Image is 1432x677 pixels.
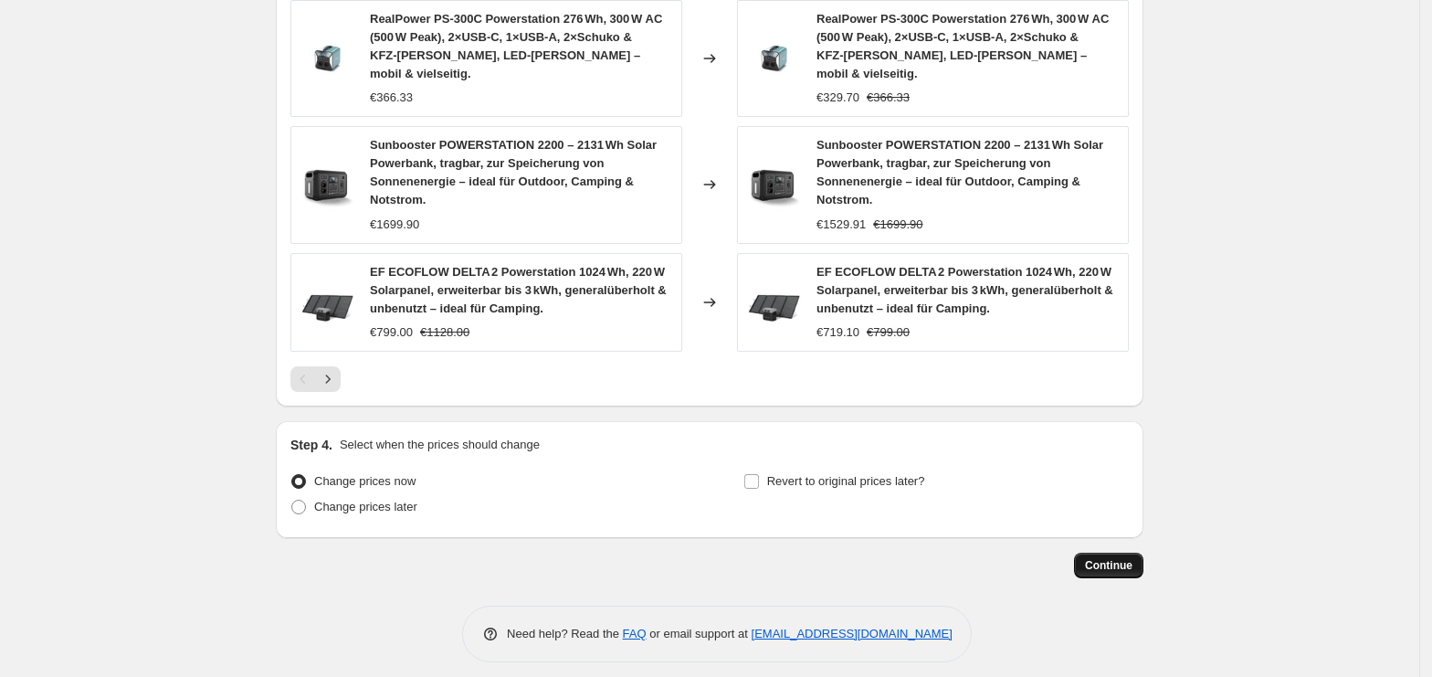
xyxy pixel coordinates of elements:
a: [EMAIL_ADDRESS][DOMAIN_NAME] [752,627,953,640]
h2: Step 4. [290,436,332,454]
button: Next [315,366,341,392]
span: Change prices now [314,474,416,488]
div: €1529.91 [816,216,866,234]
img: 61nrdtbwuCL_80x.jpg [747,157,802,212]
img: 61el-cXk5dL_80x.jpg [747,275,802,330]
div: €799.00 [370,323,413,342]
span: Continue [1085,558,1132,573]
a: FAQ [623,627,647,640]
span: RealPower PS‑300C Powerstation 276 Wh, 300 W AC (500 W Peak), 2×USB‑C, 1×USB‑A, 2×Schuko & KFZ‑[P... [370,12,662,80]
strike: €799.00 [867,323,910,342]
span: or email support at [647,627,752,640]
nav: Pagination [290,366,341,392]
div: €329.70 [816,89,859,107]
div: €366.33 [370,89,413,107]
span: RealPower PS‑300C Powerstation 276 Wh, 300 W AC (500 W Peak), 2×USB‑C, 1×USB‑A, 2×Schuko & KFZ‑[P... [816,12,1109,80]
span: EF ECOFLOW DELTA 2 Powerstation 1024 Wh, 220 W Solarpanel, erweiterbar bis 3 kWh, generalüberholt... [370,265,667,315]
span: Revert to original prices later? [767,474,925,488]
span: Change prices later [314,500,417,513]
strike: €366.33 [867,89,910,107]
img: 61el-cXk5dL_80x.jpg [300,275,355,330]
img: 61vCABU4dgL_80x.jpg [747,31,802,86]
div: €719.10 [816,323,859,342]
button: Continue [1074,553,1143,578]
strike: €1699.90 [873,216,922,234]
p: Select when the prices should change [340,436,540,454]
img: 61vCABU4dgL_80x.jpg [300,31,355,86]
span: EF ECOFLOW DELTA 2 Powerstation 1024 Wh, 220 W Solarpanel, erweiterbar bis 3 kWh, generalüberholt... [816,265,1113,315]
span: Sunbooster POWERSTATION 2200 – 2131 Wh Solar Powerbank, tragbar, zur Speicherung von Sonnenenergi... [370,138,657,206]
img: 61nrdtbwuCL_80x.jpg [300,157,355,212]
span: Need help? Read the [507,627,623,640]
strike: €1128.00 [420,323,469,342]
div: €1699.90 [370,216,419,234]
span: Sunbooster POWERSTATION 2200 – 2131 Wh Solar Powerbank, tragbar, zur Speicherung von Sonnenenergi... [816,138,1103,206]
